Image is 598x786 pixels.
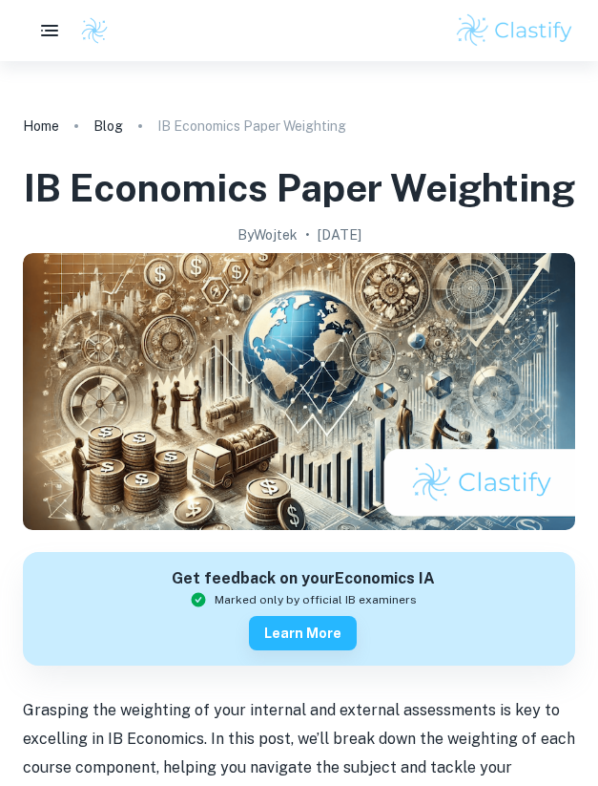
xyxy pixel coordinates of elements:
img: Clastify logo [80,16,109,45]
p: • [305,224,310,245]
h2: [DATE] [318,224,361,245]
a: Clastify logo [69,16,109,45]
a: Blog [93,113,123,139]
span: Marked only by official IB examiners [215,591,417,608]
p: IB Economics Paper Weighting [157,116,346,137]
h2: By Wojtek [237,224,298,245]
a: Get feedback on yourEconomics IAMarked only by official IB examinersLearn more [23,552,575,666]
button: Learn more [249,616,357,650]
img: Clastify logo [454,11,575,50]
a: Home [23,113,59,139]
h6: Get feedback on your Economics IA [172,567,435,591]
img: IB Economics Paper Weighting cover image [23,253,575,530]
h1: IB Economics Paper Weighting [24,162,575,213]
